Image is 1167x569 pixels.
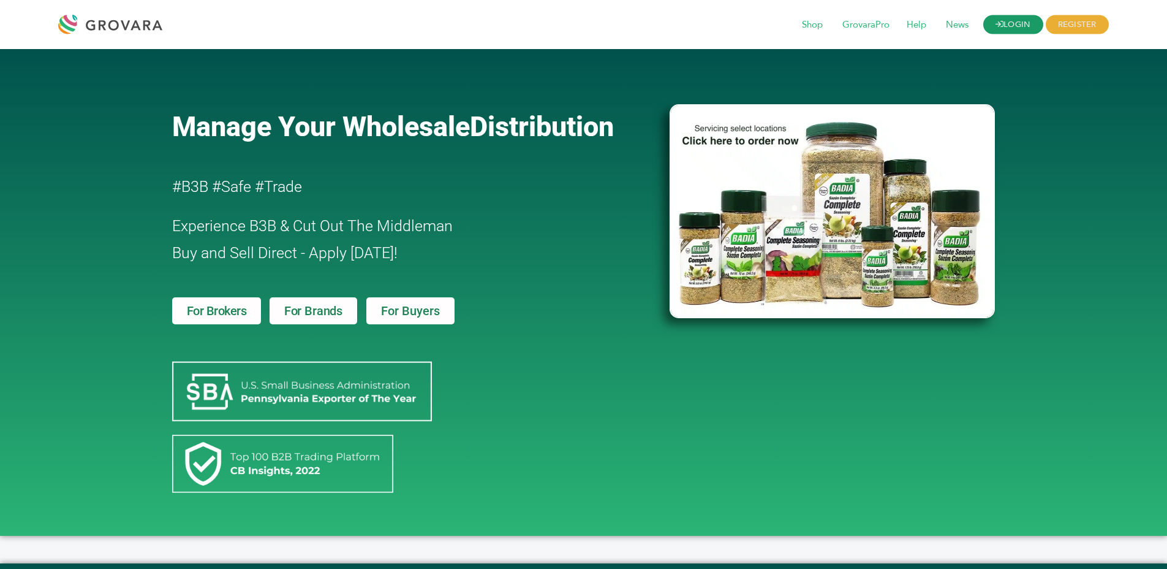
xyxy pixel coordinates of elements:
[793,18,831,32] a: Shop
[793,13,831,37] span: Shop
[172,110,650,143] a: Manage Your WholesaleDistribution
[470,110,614,143] span: Distribution
[172,110,470,143] span: Manage Your Wholesale
[187,305,247,317] span: For Brokers
[937,18,977,32] a: News
[898,18,935,32] a: Help
[172,217,453,235] span: Experience B3B & Cut Out The Middleman
[172,297,262,324] a: For Brokers
[834,13,898,37] span: GrovaraPro
[834,18,898,32] a: GrovaraPro
[172,244,398,262] span: Buy and Sell Direct - Apply [DATE]!
[937,13,977,37] span: News
[172,174,600,200] h2: #B3B #Safe #Trade
[284,305,342,317] span: For Brands
[366,297,455,324] a: For Buyers
[381,305,440,317] span: For Buyers
[1046,15,1109,34] span: REGISTER
[983,15,1043,34] a: LOGIN
[270,297,357,324] a: For Brands
[898,13,935,37] span: Help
